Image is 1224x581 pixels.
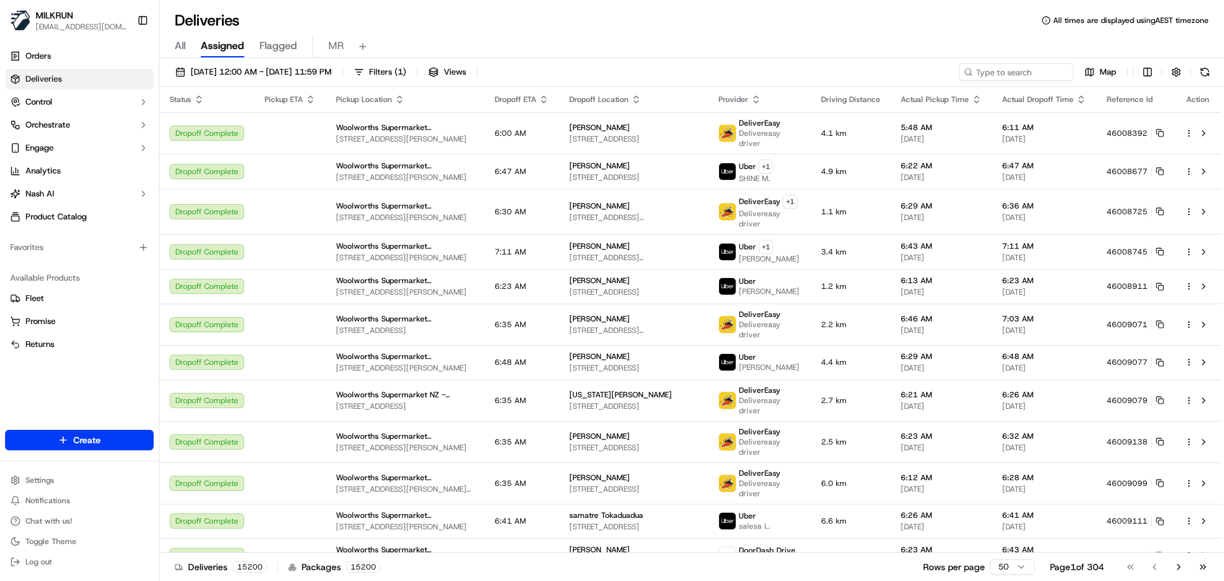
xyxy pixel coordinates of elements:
p: Rows per page [923,561,985,573]
img: uber-new-logo.jpeg [719,354,736,371]
span: Control [25,96,52,108]
img: delivereasy_logo.png [719,434,736,450]
span: 6:11 AM [1002,122,1086,133]
img: uber-new-logo.jpeg [719,513,736,529]
div: Page 1 of 304 [1050,561,1104,573]
span: 6:35 AM [495,320,526,330]
span: samatre Tokaduadua [569,510,643,520]
span: DeliverEasy [739,196,780,207]
span: [DATE] [1002,363,1086,373]
img: delivereasy_logo.png [719,203,736,220]
a: Deliveries [5,69,154,89]
span: [PERSON_NAME] [569,351,630,362]
span: 6:41 AM [495,516,526,526]
button: 46008911 [1107,281,1164,291]
img: doordash_logo_v2.png [719,547,736,564]
span: Delivereasy driver [739,478,801,499]
span: 3.4 km [821,247,880,257]
button: Log out [5,553,154,571]
span: [STREET_ADDRESS][PERSON_NAME] [336,134,474,144]
button: 46008745 [1107,247,1164,257]
span: [US_STATE][PERSON_NAME] [569,390,672,400]
span: All times are displayed using AEST timezone [1053,15,1209,26]
span: 1.1 km [821,207,880,217]
img: delivereasy_logo.png [719,316,736,333]
span: Filters [369,66,406,78]
span: [EMAIL_ADDRESS][DOMAIN_NAME] [36,22,127,32]
span: 6:30 AM [495,207,526,217]
span: [PERSON_NAME] [569,276,630,286]
a: Orders [5,46,154,66]
span: Orchestrate [25,119,70,131]
span: [PERSON_NAME] [739,254,799,264]
button: Nash AI [5,184,154,204]
span: 6:47 AM [1002,161,1086,171]
span: 6:23 AM [901,431,982,441]
span: Promise [25,316,55,327]
span: 6:41 AM [1002,510,1086,520]
button: Refresh [1196,63,1214,81]
span: Woolworths Supermarket [GEOGRAPHIC_DATA] - [GEOGRAPHIC_DATA] [336,473,474,483]
span: [STREET_ADDRESS][PERSON_NAME] [336,522,474,532]
div: Packages [288,561,381,573]
span: [DATE] [901,401,982,411]
span: [DATE] [901,172,982,182]
span: Uber [739,352,756,362]
img: uber-new-logo.jpeg [719,278,736,295]
span: Status [170,94,191,105]
span: 6:23 AM [495,281,526,291]
span: 6.6 km [821,516,880,526]
span: Orders [25,50,51,62]
span: Settings [25,475,54,485]
span: DeliverEasy [739,309,780,320]
span: Delivereasy driver [739,209,801,229]
button: +1 [759,159,773,173]
span: [DATE] [1002,212,1086,223]
button: 46009099 [1107,478,1164,489]
div: Deliveries [175,561,267,573]
span: 6:21 AM [901,390,982,400]
span: Uber [739,511,756,521]
span: Woolworths Supermarket [GEOGRAPHIC_DATA] - [GEOGRAPHIC_DATA] [336,241,474,251]
span: 6:48 AM [495,357,526,367]
span: [STREET_ADDRESS][PERSON_NAME][PERSON_NAME] [336,484,474,494]
span: [STREET_ADDRESS] [569,134,698,144]
span: Analytics [25,165,61,177]
button: 46009108 [1107,550,1164,561]
span: 5:48 AM [901,122,982,133]
span: Uber [739,276,756,286]
span: [PERSON_NAME] [569,122,630,133]
img: uber-new-logo.jpeg [719,244,736,260]
span: [PERSON_NAME] [739,286,799,297]
a: Product Catalog [5,207,154,227]
span: 6:26 AM [1002,390,1086,400]
span: 6:43 AM [495,550,526,561]
span: 6:35 AM [495,478,526,489]
span: Product Catalog [25,211,87,223]
span: [STREET_ADDRESS][PERSON_NAME] [336,212,474,223]
span: Woolworths Supermarket [GEOGRAPHIC_DATA] - [GEOGRAPHIC_DATA] [336,161,474,171]
span: Nash AI [25,188,54,200]
span: [STREET_ADDRESS][PERSON_NAME] [569,212,698,223]
span: 6:36 AM [1002,201,1086,211]
span: [PERSON_NAME] [569,161,630,171]
div: 15200 [346,561,381,573]
button: Chat with us! [5,512,154,530]
span: [DATE] [901,325,982,335]
span: MR [328,38,344,54]
span: Returns [25,339,54,350]
button: Engage [5,138,154,158]
span: 6:28 AM [1002,473,1086,483]
span: [PERSON_NAME] [569,473,630,483]
button: Settings [5,471,154,489]
span: Pickup Location [336,94,392,105]
h1: Deliveries [175,10,240,31]
span: [STREET_ADDRESS] [569,172,698,182]
span: Reference Id [1107,94,1153,105]
span: [PERSON_NAME] [569,241,630,251]
span: [DATE] [901,134,982,144]
button: Filters(1) [348,63,412,81]
span: [STREET_ADDRESS][PERSON_NAME] [569,253,698,263]
button: 46009071 [1107,320,1164,330]
button: Views [423,63,472,81]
